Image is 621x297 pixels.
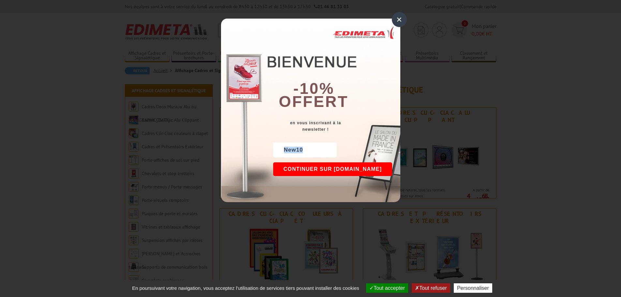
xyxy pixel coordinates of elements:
[273,120,400,133] div: en vous inscrivant à la newsletter !
[273,142,337,157] div: New10
[273,162,392,176] button: Continuer sur [DOMAIN_NAME]
[366,283,408,293] button: Tout accepter
[293,80,334,97] b: -10%
[454,283,492,293] button: Personnaliser (fenêtre modale)
[392,12,407,27] div: ×
[279,93,348,110] font: offert
[129,285,362,291] span: En poursuivant votre navigation, vous acceptez l'utilisation de services tiers pouvant installer ...
[412,283,450,293] button: Tout refuser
